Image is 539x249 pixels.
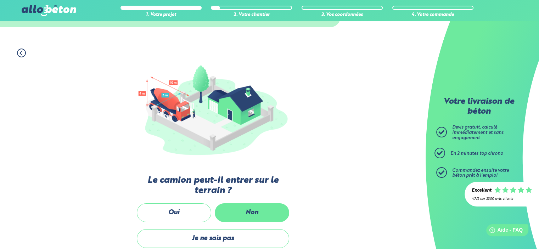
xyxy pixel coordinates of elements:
[137,229,289,248] label: Je ne sais pas
[476,221,531,241] iframe: Help widget launcher
[392,12,473,18] div: 4. Votre commande
[22,5,76,16] img: allobéton
[137,203,211,222] label: Oui
[215,203,289,222] label: Non
[302,12,383,18] div: 3. Vos coordonnées
[135,175,291,196] label: Le camion peut-il entrer sur le terrain ?
[120,12,202,18] div: 1. Votre projet
[211,12,292,18] div: 2. Votre chantier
